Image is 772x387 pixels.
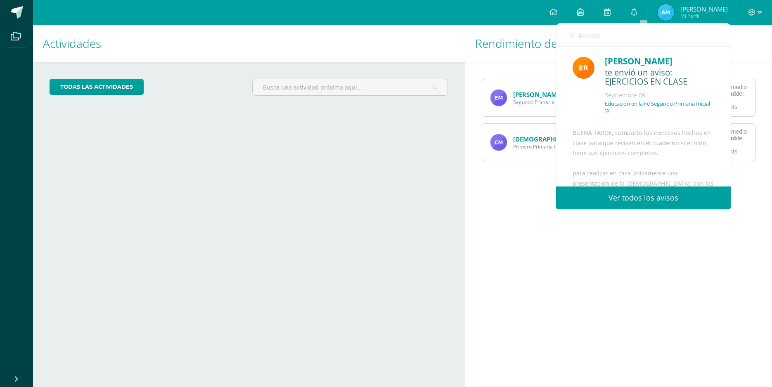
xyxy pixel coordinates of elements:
[513,143,612,150] span: Primero Primaria Inicial
[556,186,731,209] a: Ver todos los avisos
[50,79,144,95] a: todas las Actividades
[513,90,562,99] a: [PERSON_NAME]
[573,57,594,79] img: 890e40971ad6f46e050b48f7f5834b7c.png
[513,135,631,143] a: [DEMOGRAPHIC_DATA][PERSON_NAME]
[680,12,728,19] span: Mi Perfil
[490,90,507,106] img: fc4e6b6033ae43f1e85cd8a8f87a7adf.png
[490,134,507,151] img: 2c7b3add69918e15d16204c58a300d24.png
[605,91,714,99] div: Septiembre 09
[605,55,714,68] div: [PERSON_NAME]
[513,99,569,106] span: Segundo Primaria Inicial
[475,25,763,62] h1: Rendimiento de mis hijos
[729,148,737,155] span: pts
[658,4,674,21] img: da6579f1d55da4a82e68aba1f07a9742.png
[605,100,714,114] p: Educación en la Fé Segundo Primaria Inicial 'A'
[680,5,728,13] span: [PERSON_NAME]
[578,31,600,40] span: Avisos
[573,128,714,387] div: BUENA TARDE, comparto los ejercicios hechos en clase para que revisen en el cuaderno si el niño t...
[605,68,714,87] div: te envió un aviso: EJERCICIOS EN CLASE
[729,104,737,110] span: pts
[43,25,455,62] h1: Actividades
[253,79,448,95] input: Busca una actividad próxima aquí...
